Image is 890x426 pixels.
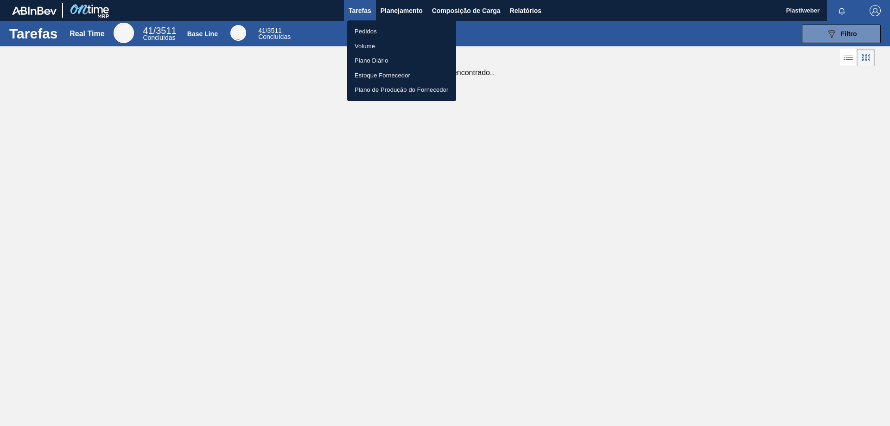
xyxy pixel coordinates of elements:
a: Estoque Fornecedor [347,68,456,83]
a: Volume [347,39,456,54]
a: Pedidos [347,24,456,39]
a: Plano Diário [347,53,456,68]
a: Plano de Produção do Fornecedor [347,83,456,97]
